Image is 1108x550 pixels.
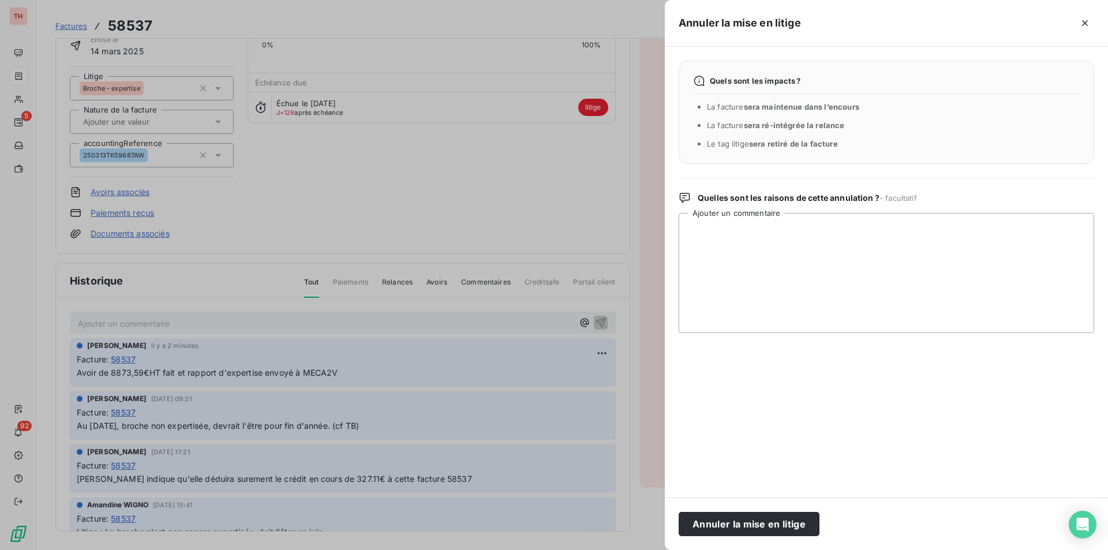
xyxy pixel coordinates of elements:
[744,121,845,130] span: sera ré-intégrée la relance
[679,512,819,536] button: Annuler la mise en litige
[707,102,859,111] span: La facture
[744,102,859,111] span: sera maintenue dans l’encours
[679,15,801,31] h5: Annuler la mise en litige
[707,121,845,130] span: La facture
[749,139,838,148] span: sera retiré de la facture
[698,192,917,204] span: Quelles sont les raisons de cette annulation ?
[1069,511,1096,538] div: Open Intercom Messenger
[707,139,838,148] span: Le tag litige
[879,193,917,203] span: - facultatif
[710,76,801,85] span: Quels sont les impacts ?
